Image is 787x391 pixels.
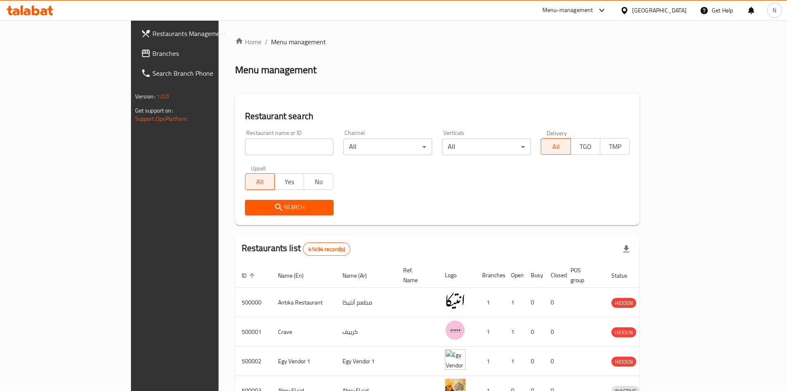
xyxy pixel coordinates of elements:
button: TMP [600,138,630,155]
span: Menu management [271,37,326,47]
span: HIDDEN [611,357,636,367]
a: Support.OpsPlatform [135,113,188,124]
span: Branches [152,48,256,58]
h2: Menu management [235,63,316,77]
td: 1 [504,317,524,347]
td: Antika Restaurant [271,288,336,317]
div: All [343,139,432,155]
td: كرييف [336,317,397,347]
span: TMP [604,141,626,153]
td: Crave [271,317,336,347]
th: Open [504,263,524,288]
a: Search Branch Phone [134,63,262,83]
span: Name (En) [278,271,314,281]
span: TGO [574,141,597,153]
td: 0 [544,347,564,376]
h2: Restaurant search [245,110,630,122]
td: مطعم أنتيكا [336,288,397,317]
th: Closed [544,263,564,288]
span: Name (Ar) [342,271,378,281]
button: All [541,138,571,155]
div: Menu-management [542,5,593,15]
td: 1 [476,317,504,347]
span: Ref. Name [403,265,428,285]
span: Yes [278,176,301,188]
td: 0 [524,317,544,347]
label: Delivery [547,130,567,136]
span: Search Branch Phone [152,68,256,78]
td: 1 [504,347,524,376]
span: Search [252,202,327,213]
button: TGO [571,138,600,155]
button: Search [245,200,334,215]
th: Logo [438,263,476,288]
td: Egy Vendor 1 [271,347,336,376]
input: Search for restaurant name or ID.. [245,139,334,155]
span: Restaurants Management [152,29,256,38]
td: 1 [476,347,504,376]
td: 1 [504,288,524,317]
button: No [304,173,333,190]
td: 0 [524,347,544,376]
span: No [307,176,330,188]
th: Branches [476,263,504,288]
img: Antika Restaurant [445,290,466,311]
label: Upsell [251,165,266,171]
div: Total records count [303,242,350,256]
span: POS group [571,265,595,285]
td: 0 [524,288,544,317]
div: Export file [616,239,636,259]
span: HIDDEN [611,298,636,308]
li: / [265,37,268,47]
th: Busy [524,263,544,288]
div: [GEOGRAPHIC_DATA] [632,6,687,15]
span: Get support on: [135,105,173,116]
td: 0 [544,288,564,317]
span: Status [611,271,638,281]
span: All [544,141,567,153]
span: 41494 record(s) [303,245,350,253]
nav: breadcrumb [235,37,640,47]
td: 1 [476,288,504,317]
h2: Restaurants list [242,242,351,256]
div: HIDDEN [611,357,636,367]
div: All [442,139,531,155]
a: Restaurants Management [134,24,262,43]
td: Egy Vendor 1 [336,347,397,376]
img: Egy Vendor 1 [445,349,466,370]
span: All [249,176,271,188]
span: N [773,6,776,15]
span: Version: [135,91,155,102]
td: 0 [544,317,564,347]
span: 1.0.0 [157,91,169,102]
a: Branches [134,43,262,63]
span: ID [242,271,257,281]
button: All [245,173,275,190]
span: HIDDEN [611,328,636,337]
img: Crave [445,320,466,341]
button: Yes [274,173,304,190]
